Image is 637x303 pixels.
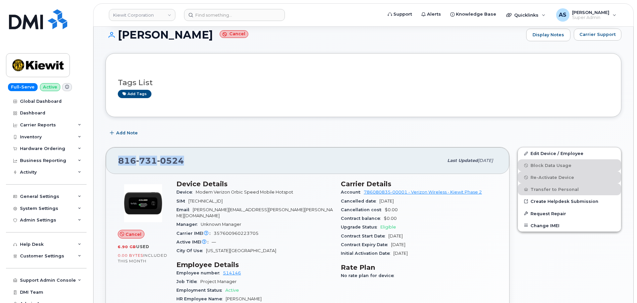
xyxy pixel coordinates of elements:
[446,8,501,21] a: Knowledge Base
[206,248,276,253] span: [US_STATE][GEOGRAPHIC_DATA]
[176,296,226,301] span: HR Employee Name
[176,222,201,227] span: Manager
[176,190,196,195] span: Device
[526,29,570,41] a: Display Notes
[531,175,574,180] span: Re-Activate Device
[417,8,446,21] a: Alerts
[201,222,241,227] span: Unknown Manager
[341,242,391,247] span: Contract Expiry Date
[106,29,523,41] h1: [PERSON_NAME]
[176,288,225,293] span: Employment Status
[118,156,184,166] span: 816
[574,29,621,41] button: Carrier Support
[608,274,632,298] iframe: Messenger Launcher
[427,11,441,18] span: Alerts
[385,207,398,212] span: $0.00
[341,180,497,188] h3: Carrier Details
[176,261,333,269] h3: Employee Details
[388,233,403,238] span: [DATE]
[106,127,143,139] button: Add Note
[226,296,262,301] span: [PERSON_NAME]
[118,244,136,249] span: 6.90 GB
[341,207,385,212] span: Cancellation cost
[380,225,396,229] span: Eligible
[196,190,293,195] span: Modem Verizon Orbic Speed Mobile Hotspot
[341,225,380,229] span: Upgrade Status
[341,263,497,271] h3: Rate Plan
[502,8,550,22] div: Quicklinks
[518,220,621,231] button: Change IMEI
[214,231,259,236] span: 357600960223705
[456,11,496,18] span: Knowledge Base
[176,199,188,204] span: SIM
[176,279,200,284] span: Job Title
[188,199,223,204] span: [TECHNICAL_ID]
[393,11,412,18] span: Support
[364,190,482,195] a: 786080835-00001 - Verizon Wireless - Kiewit Phase 2
[176,239,212,244] span: Active IMEI
[551,8,621,22] div: Alexander Strull
[223,270,241,275] a: 514146
[125,231,141,237] span: Cancel
[478,158,493,163] span: [DATE]
[447,158,478,163] span: Last updated
[579,31,616,38] span: Carrier Support
[118,78,609,87] h3: Tags List
[184,9,285,21] input: Find something...
[123,183,163,223] img: image20231002-3703462-fz9zi0.jpeg
[109,9,175,21] a: Kiewit Corporation
[225,288,239,293] span: Active
[379,199,394,204] span: [DATE]
[157,156,184,166] span: 0524
[116,130,138,136] span: Add Note
[383,8,417,21] a: Support
[518,208,621,220] button: Request Repair
[118,90,151,98] a: Add tags
[391,242,405,247] span: [DATE]
[176,270,223,275] span: Employee number
[176,207,193,212] span: Email
[341,199,379,204] span: Cancelled date
[341,233,388,238] span: Contract Start Date
[518,183,621,195] button: Transfer to Personal
[136,244,149,249] span: used
[341,273,397,278] span: No rate plan for device
[341,190,364,195] span: Account
[514,12,538,18] span: Quicklinks
[176,207,333,218] span: [PERSON_NAME][EMAIL_ADDRESS][PERSON_NAME][PERSON_NAME][DOMAIN_NAME]
[518,159,621,171] button: Block Data Usage
[572,10,609,15] span: [PERSON_NAME]
[518,147,621,159] a: Edit Device / Employee
[572,15,609,20] span: Super Admin
[176,248,206,253] span: City Of Use
[176,180,333,188] h3: Device Details
[136,156,157,166] span: 731
[212,239,216,244] span: —
[384,216,397,221] span: $0.00
[176,231,214,236] span: Carrier IMEI
[118,253,143,258] span: 0.00 Bytes
[220,30,248,38] small: Cancel
[341,216,384,221] span: Contract balance
[518,171,621,183] button: Re-Activate Device
[341,251,393,256] span: Initial Activation Date
[518,195,621,207] a: Create Helpdesk Submission
[559,11,566,19] span: AS
[200,279,237,284] span: Project Manager
[393,251,408,256] span: [DATE]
